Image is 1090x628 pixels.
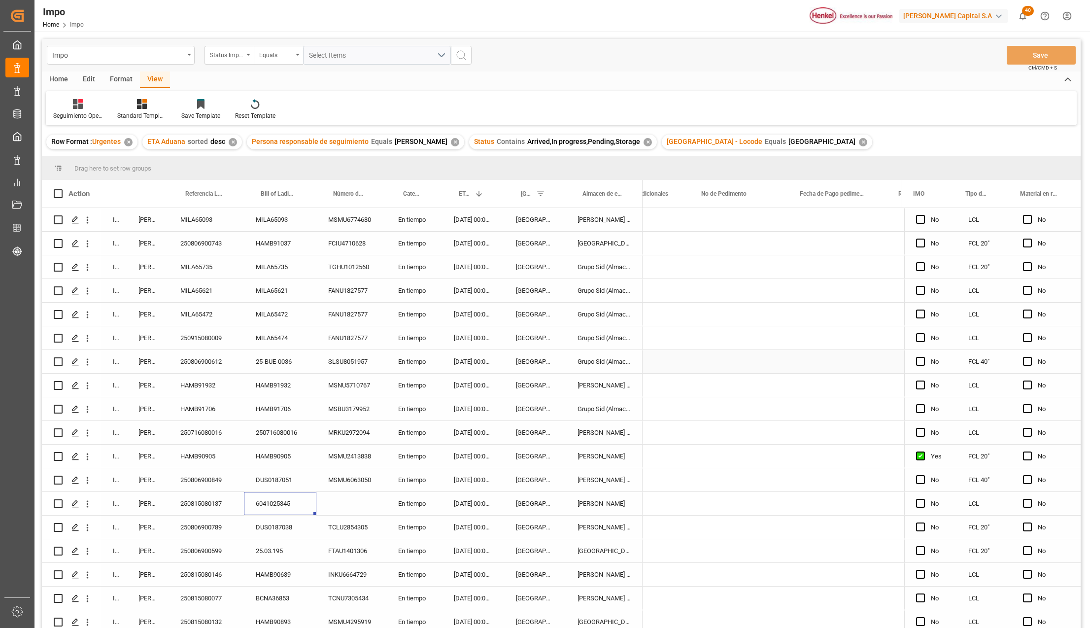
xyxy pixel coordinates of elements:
[904,563,1081,587] div: Press SPACE to select this row.
[147,138,185,145] span: ETA Aduana
[101,255,127,279] div: In progress
[904,539,1081,563] div: Press SPACE to select this row.
[956,303,1011,326] div: LCL
[169,587,244,610] div: 250815080077
[931,303,945,326] div: No
[169,563,244,586] div: 250815080146
[899,9,1008,23] div: [PERSON_NAME] Capital S.A
[244,350,316,373] div: 25-BUE-0036
[442,303,504,326] div: [DATE] 00:00:00
[956,587,1011,610] div: LCL
[52,48,184,61] div: Impo
[316,255,386,279] div: TGHU1012560
[127,208,169,231] div: [PERSON_NAME]
[1007,46,1076,65] button: Save
[931,421,945,444] div: No
[504,326,566,349] div: [GEOGRAPHIC_DATA]
[185,190,223,197] span: Referencia Leschaco
[42,255,643,279] div: Press SPACE to select this row.
[504,539,566,562] div: [GEOGRAPHIC_DATA]
[42,374,643,397] div: Press SPACE to select this row.
[169,516,244,539] div: 250806900789
[244,397,316,420] div: HAMB91706
[504,232,566,255] div: [GEOGRAPHIC_DATA]
[244,279,316,302] div: MILA65621
[956,516,1011,539] div: FCL 20"
[566,563,643,586] div: [PERSON_NAME] Tlalnepantla
[898,190,962,197] span: Rectificación Pedimento
[244,303,316,326] div: MILA65472
[316,539,386,562] div: FTAU1401306
[101,303,127,326] div: In progress
[956,563,1011,586] div: LCL
[442,350,504,373] div: [DATE] 00:00:00
[904,303,1081,326] div: Press SPACE to select this row.
[521,190,532,197] span: [GEOGRAPHIC_DATA] - Locode
[259,48,293,60] div: Equals
[904,279,1081,303] div: Press SPACE to select this row.
[582,190,622,197] span: Almacen de entrega
[451,138,459,146] div: ✕
[169,445,244,468] div: HAMB90905
[956,279,1011,302] div: LCL
[566,587,643,610] div: [PERSON_NAME] Tlalnepantla
[956,232,1011,255] div: FCL 20"
[169,468,244,491] div: 250806900849
[931,279,945,302] div: No
[42,563,643,587] div: Press SPACE to select this row.
[1038,445,1069,468] div: No
[386,374,442,397] div: En tiempo
[442,208,504,231] div: [DATE] 00:00:00
[169,492,244,515] div: 250815080137
[931,469,945,491] div: No
[931,256,945,279] div: No
[101,326,127,349] div: In progress
[1038,232,1069,255] div: No
[169,279,244,302] div: MILA65621
[442,587,504,610] div: [DATE] 00:00:00
[904,468,1081,492] div: Press SPACE to select this row.
[566,539,643,562] div: [GEOGRAPHIC_DATA]
[42,71,75,88] div: Home
[316,421,386,444] div: MRKU2972094
[566,350,643,373] div: Grupo Sid (Almacenaje y Distribucion AVIOR)
[92,138,121,145] span: Urgentes
[42,279,643,303] div: Press SPACE to select this row.
[956,374,1011,397] div: LCL
[169,326,244,349] div: 250915080009
[127,255,169,279] div: [PERSON_NAME]
[497,138,525,145] span: Contains
[1034,5,1056,27] button: Help Center
[904,326,1081,350] div: Press SPACE to select this row.
[956,445,1011,468] div: FCL 20"
[386,421,442,444] div: En tiempo
[956,468,1011,491] div: FCL 40"
[1022,6,1034,16] span: 40
[566,255,643,279] div: Grupo Sid (Almacenaje y Distribucion AVIOR)
[316,397,386,420] div: MSBU3179952
[244,255,316,279] div: MILA65735
[42,232,643,255] div: Press SPACE to select this row.
[442,468,504,491] div: [DATE] 00:00:00
[504,279,566,302] div: [GEOGRAPHIC_DATA]
[504,374,566,397] div: [GEOGRAPHIC_DATA]
[788,138,855,145] span: [GEOGRAPHIC_DATA]
[904,587,1081,610] div: Press SPACE to select this row.
[504,208,566,231] div: [GEOGRAPHIC_DATA]
[244,539,316,562] div: 25.03.195
[309,51,351,59] span: Select Items
[244,445,316,468] div: HAMB90905
[43,4,84,19] div: Impo
[42,303,643,326] div: Press SPACE to select this row.
[42,516,643,539] div: Press SPACE to select this row.
[1038,350,1069,373] div: No
[127,445,169,468] div: [PERSON_NAME]
[101,468,127,491] div: In progress
[701,190,747,197] span: No de Pedimento
[235,111,275,120] div: Reset Template
[101,516,127,539] div: In progress
[386,445,442,468] div: En tiempo
[244,516,316,539] div: DUS0187038
[68,189,90,198] div: Action
[504,421,566,444] div: [GEOGRAPHIC_DATA]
